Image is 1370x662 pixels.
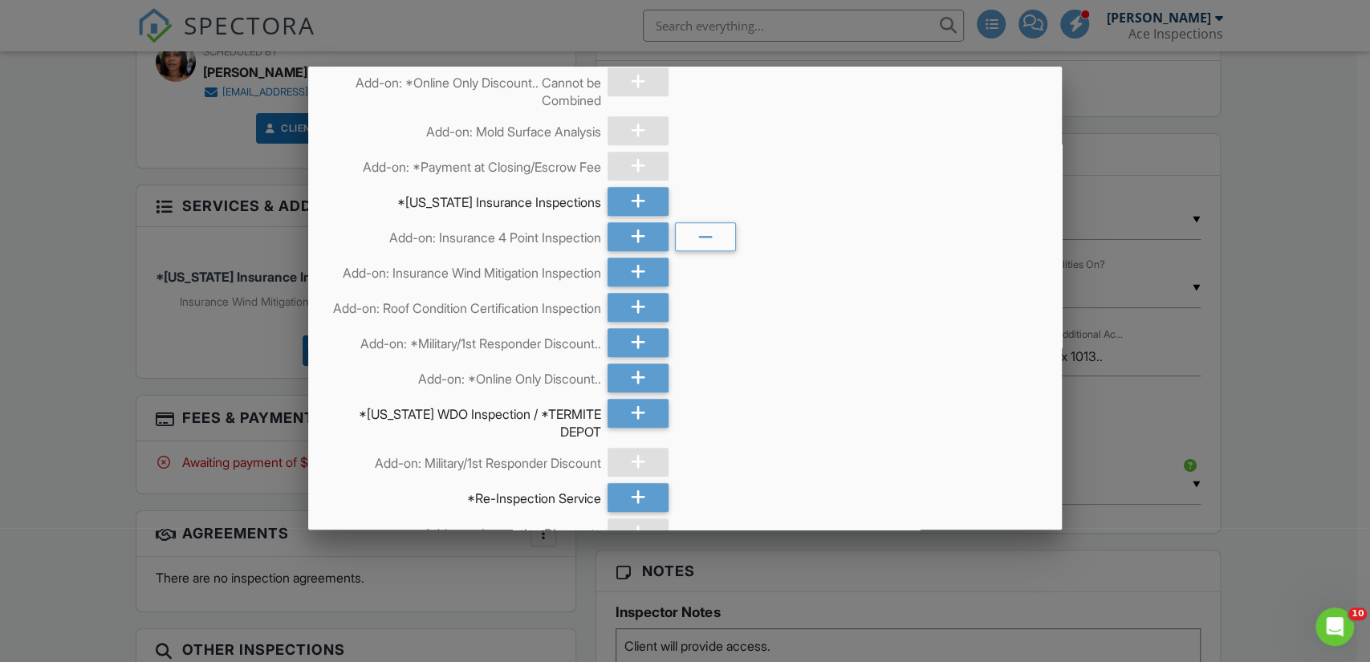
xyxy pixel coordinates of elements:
[331,399,601,441] div: *[US_STATE] WDO Inspection / *TERMITE DEPOT
[331,258,601,282] div: Add-on: Insurance Wind Mitigation Inspection
[331,293,601,317] div: Add-on: Roof Condition Certification Inspection
[331,152,601,176] div: Add-on: *Payment at Closing/Escrow Fee
[331,187,601,211] div: *[US_STATE] Insurance Inspections
[1315,607,1354,646] iframe: Intercom live chat
[1348,607,1367,620] span: 10
[331,448,601,472] div: Add-on: Military/1st Responder Discount
[331,222,601,246] div: Add-on: Insurance 4 Point Inspection
[331,67,601,110] div: Add-on: *Online Only Discount.. Cannot be Combined
[331,363,601,388] div: Add-on: *Online Only Discount..
[331,483,601,507] div: *Re-Inspection Service
[331,518,601,542] div: Add-on: *Inspection Discount..
[331,328,601,352] div: Add-on: *Military/1st Responder Discount..
[331,116,601,140] div: Add-on: Mold Surface Analysis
